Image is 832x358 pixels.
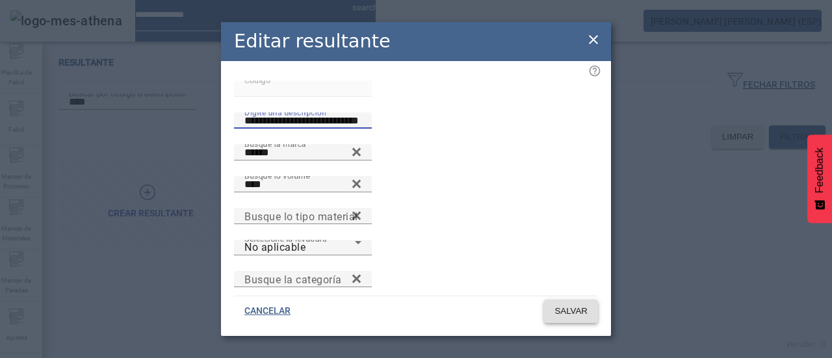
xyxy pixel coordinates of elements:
[234,27,391,55] h2: Editar resultante
[244,171,310,180] mat-label: Busque lo volume
[244,241,305,253] span: No aplicable
[244,305,291,318] span: CANCELAR
[807,134,832,223] button: Feedback - Mostrar pesquisa
[244,139,306,148] mat-label: Busque la marca
[244,210,358,222] mat-label: Busque lo tipo material
[244,107,326,116] mat-label: Digite una descripción
[244,75,270,84] mat-label: Código
[234,300,301,323] button: CANCELAR
[544,300,598,323] button: SALVAR
[244,145,361,160] input: Number
[244,272,361,287] input: Number
[554,305,588,318] span: SALVAR
[244,209,361,224] input: Number
[244,273,342,285] mat-label: Busque la categoría
[244,177,361,192] input: Number
[814,147,825,193] span: Feedback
